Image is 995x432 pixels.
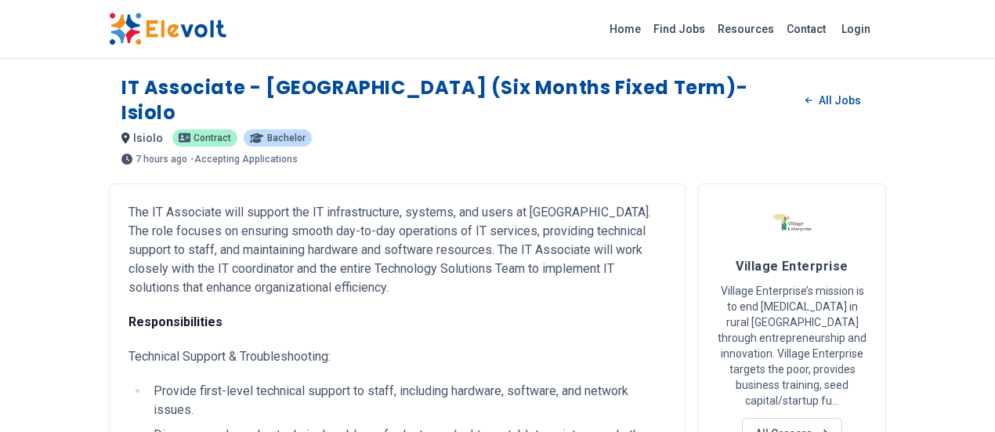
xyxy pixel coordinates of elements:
h1: IT Associate - [GEOGRAPHIC_DATA] (Six Months Fixed Term)- Isiolo [121,75,793,125]
p: - Accepting Applications [190,154,298,164]
a: All Jobs [793,89,874,112]
span: 7 hours ago [136,154,187,164]
span: Village Enterprise [736,259,848,274]
a: Resources [711,16,780,42]
a: Login [832,13,880,45]
p: Technical Support & Troubleshooting: [128,347,666,366]
img: Elevolt [109,13,226,45]
span: isiolo [133,132,163,144]
span: Contract [194,133,231,143]
p: The IT Associate will support the IT infrastructure, systems, and users at [GEOGRAPHIC_DATA]. The... [128,203,666,297]
span: Bachelor [267,133,306,143]
a: Find Jobs [647,16,711,42]
a: Home [603,16,647,42]
a: Contact [780,16,832,42]
p: Village Enterprise’s mission is to end [MEDICAL_DATA] in rural [GEOGRAPHIC_DATA] through entrepre... [718,283,867,408]
strong: Responsibilities [128,314,223,329]
li: Provide first-level technical support to staff, including hardware, software, and network issues. [149,382,666,419]
img: Village Enterprise [772,203,812,242]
